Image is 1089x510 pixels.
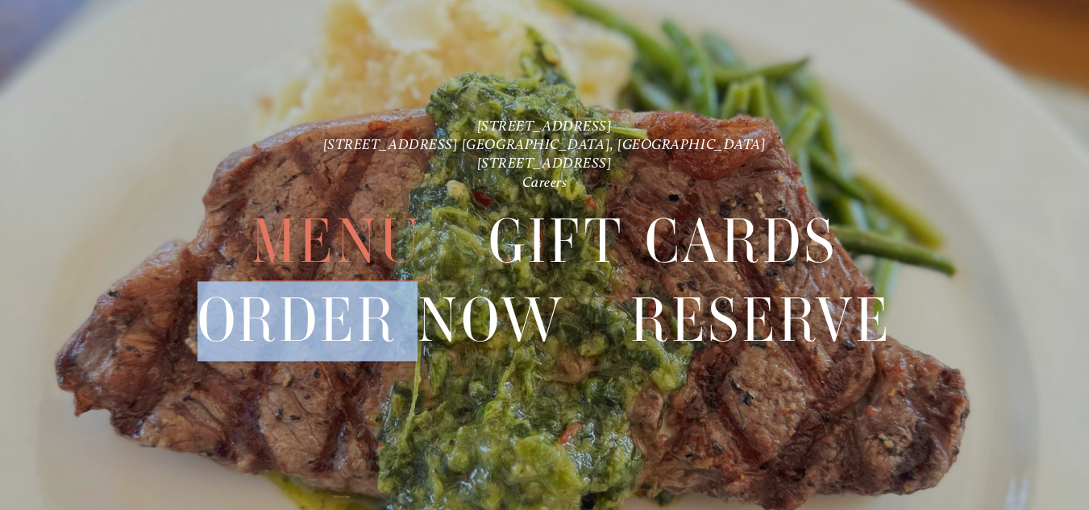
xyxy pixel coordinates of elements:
a: Reserve [630,282,892,360]
a: Gift Cards [488,202,838,280]
a: [STREET_ADDRESS] [477,155,613,172]
a: [STREET_ADDRESS] [GEOGRAPHIC_DATA], [GEOGRAPHIC_DATA] [323,135,767,152]
span: Order Now [197,282,565,361]
a: Menu [251,202,422,280]
a: Careers [522,173,567,190]
span: Reserve [630,282,892,361]
a: [STREET_ADDRESS] [477,117,613,134]
a: Order Now [197,282,565,360]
